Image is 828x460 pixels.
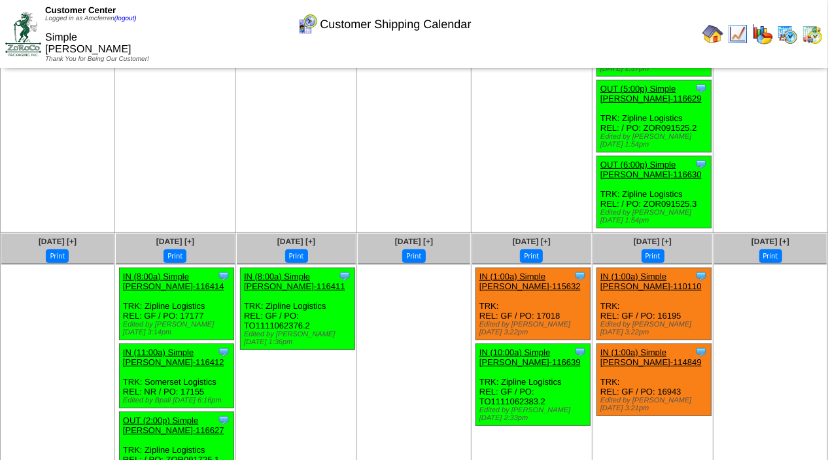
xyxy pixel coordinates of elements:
[277,237,315,246] a: [DATE] [+]
[479,347,581,367] a: IN (10:00a) Simple [PERSON_NAME]-116639
[45,56,149,63] span: Thank You for Being Our Customer!
[46,249,69,263] button: Print
[600,133,711,149] div: Edited by [PERSON_NAME] [DATE] 1:54pm
[45,15,137,22] span: Logged in as Amcferren
[642,249,664,263] button: Print
[597,344,712,416] div: TRK: REL: GF / PO: 16943
[123,347,224,367] a: IN (11:00a) Simple [PERSON_NAME]-116412
[39,237,77,246] a: [DATE] [+]
[751,237,789,246] a: [DATE] [+]
[217,345,230,359] img: Tooltip
[156,237,194,246] a: [DATE] [+]
[802,24,823,44] img: calendarinout.gif
[240,268,354,350] div: TRK: Zipline Logistics REL: GF / PO: TO1111062376.2
[45,32,131,55] span: Simple [PERSON_NAME]
[217,270,230,283] img: Tooltip
[479,406,590,422] div: Edited by [PERSON_NAME] [DATE] 2:33pm
[297,14,318,35] img: calendarcustomer.gif
[574,270,587,283] img: Tooltip
[395,237,433,246] a: [DATE] [+]
[123,397,233,404] div: Edited by Bpali [DATE] 6:16pm
[123,321,233,336] div: Edited by [PERSON_NAME] [DATE] 3:14pm
[597,80,712,152] div: TRK: Zipline Logistics REL: / PO: ZOR091525.2
[597,156,712,228] div: TRK: Zipline Logistics REL: / PO: ZOR091525.3
[600,272,702,291] a: IN (1:00a) Simple [PERSON_NAME]-110110
[114,15,137,22] a: (logout)
[320,18,471,31] span: Customer Shipping Calendar
[600,84,702,103] a: OUT (5:00p) Simple [PERSON_NAME]-116629
[695,270,708,283] img: Tooltip
[695,345,708,359] img: Tooltip
[600,160,702,179] a: OUT (6:00p) Simple [PERSON_NAME]-116630
[45,5,116,15] span: Customer Center
[338,270,351,283] img: Tooltip
[597,268,712,340] div: TRK: REL: GF / PO: 16195
[600,397,711,412] div: Edited by [PERSON_NAME] [DATE] 3:21pm
[695,158,708,171] img: Tooltip
[244,330,354,346] div: Edited by [PERSON_NAME] [DATE] 1:36pm
[119,268,233,340] div: TRK: Zipline Logistics REL: GF / PO: 17177
[600,347,702,367] a: IN (1:00a) Simple [PERSON_NAME]-114849
[217,414,230,427] img: Tooltip
[574,345,587,359] img: Tooltip
[475,268,590,340] div: TRK: REL: GF / PO: 17018
[123,272,224,291] a: IN (8:00a) Simple [PERSON_NAME]-116414
[475,344,590,426] div: TRK: Zipline Logistics REL: GF / PO: TO1111062383.2
[285,249,308,263] button: Print
[600,321,711,336] div: Edited by [PERSON_NAME] [DATE] 3:22pm
[752,24,773,44] img: graph.gif
[164,249,186,263] button: Print
[695,82,708,95] img: Tooltip
[600,209,711,224] div: Edited by [PERSON_NAME] [DATE] 1:54pm
[634,237,672,246] a: [DATE] [+]
[402,249,425,263] button: Print
[759,249,782,263] button: Print
[520,249,543,263] button: Print
[479,272,581,291] a: IN (1:00a) Simple [PERSON_NAME]-115632
[5,12,41,56] img: ZoRoCo_Logo(Green%26Foil)%20jpg.webp
[727,24,748,44] img: line_graph.gif
[777,24,798,44] img: calendarprod.gif
[244,272,345,291] a: IN (8:00a) Simple [PERSON_NAME]-116411
[702,24,723,44] img: home.gif
[119,344,233,408] div: TRK: Somerset Logistics REL: NR / PO: 17155
[479,321,590,336] div: Edited by [PERSON_NAME] [DATE] 3:22pm
[123,416,224,435] a: OUT (2:00p) Simple [PERSON_NAME]-116627
[513,237,551,246] a: [DATE] [+]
